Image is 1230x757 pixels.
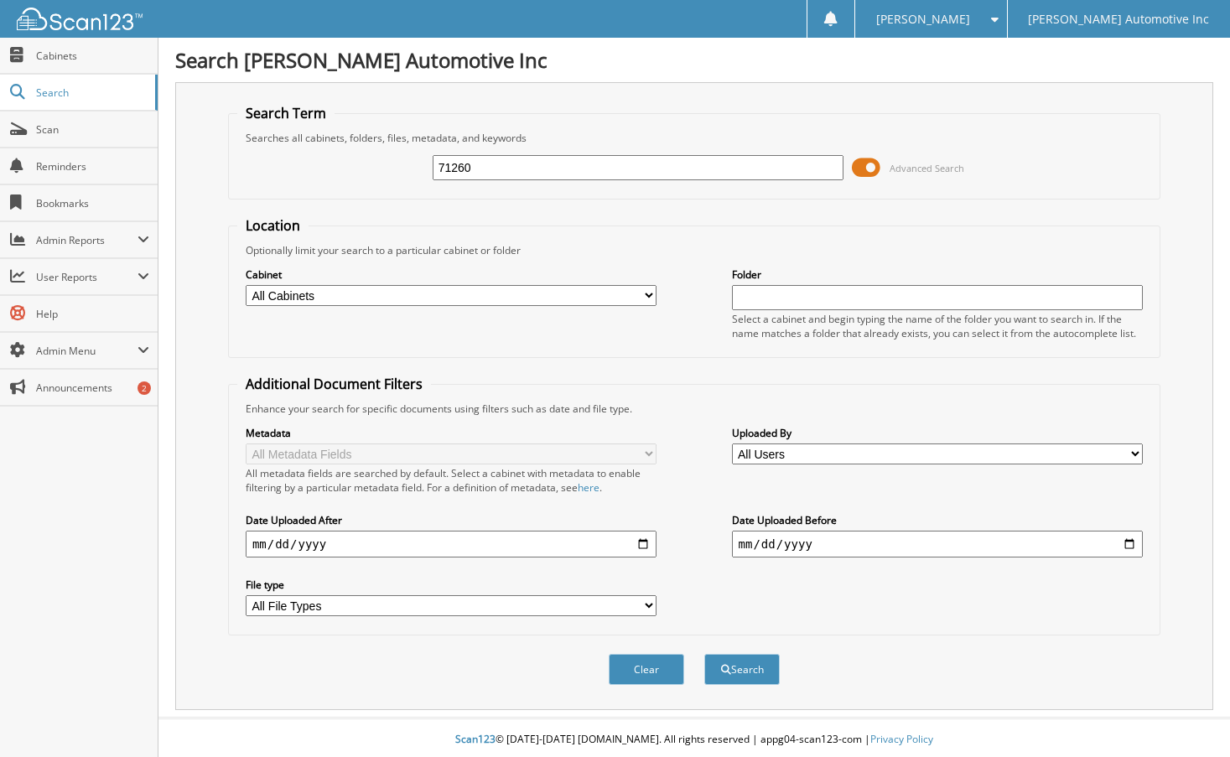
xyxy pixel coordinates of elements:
[237,243,1151,257] div: Optionally limit your search to a particular cabinet or folder
[732,531,1144,557] input: end
[246,531,657,557] input: start
[36,86,147,100] span: Search
[36,122,149,137] span: Scan
[246,267,657,282] label: Cabinet
[175,46,1213,74] h1: Search [PERSON_NAME] Automotive Inc
[246,426,657,440] label: Metadata
[36,307,149,321] span: Help
[704,654,780,685] button: Search
[732,513,1144,527] label: Date Uploaded Before
[237,104,335,122] legend: Search Term
[36,196,149,210] span: Bookmarks
[36,49,149,63] span: Cabinets
[237,375,431,393] legend: Additional Document Filters
[237,131,1151,145] div: Searches all cabinets, folders, files, metadata, and keywords
[1028,14,1209,24] span: [PERSON_NAME] Automotive Inc
[36,381,149,395] span: Announcements
[246,513,657,527] label: Date Uploaded After
[17,8,143,30] img: scan123-logo-white.svg
[36,344,138,358] span: Admin Menu
[732,312,1144,340] div: Select a cabinet and begin typing the name of the folder you want to search in. If the name match...
[609,654,684,685] button: Clear
[578,480,599,495] a: here
[732,267,1144,282] label: Folder
[246,578,657,592] label: File type
[36,159,149,174] span: Reminders
[237,216,309,235] legend: Location
[455,732,496,746] span: Scan123
[732,426,1144,440] label: Uploaded By
[36,233,138,247] span: Admin Reports
[36,270,138,284] span: User Reports
[876,14,970,24] span: [PERSON_NAME]
[246,466,657,495] div: All metadata fields are searched by default. Select a cabinet with metadata to enable filtering b...
[870,732,933,746] a: Privacy Policy
[1146,677,1230,757] iframe: Chat Widget
[237,402,1151,416] div: Enhance your search for specific documents using filters such as date and file type.
[890,162,964,174] span: Advanced Search
[138,381,151,395] div: 2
